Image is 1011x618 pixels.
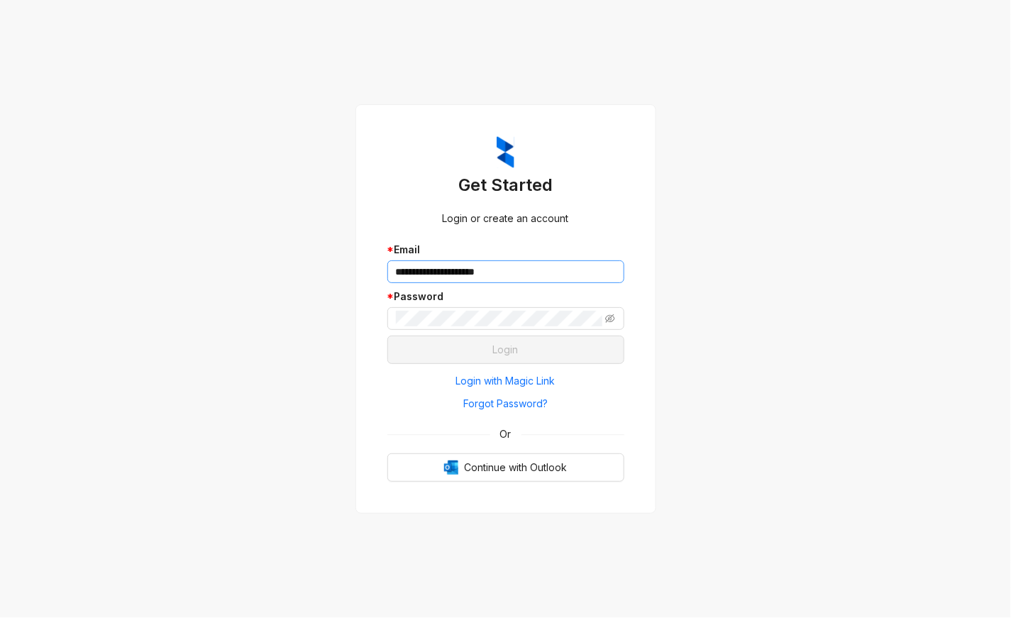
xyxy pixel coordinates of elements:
[387,336,624,364] button: Login
[444,460,458,475] img: Outlook
[387,211,624,226] div: Login or create an account
[387,242,624,258] div: Email
[497,136,514,169] img: ZumaIcon
[387,289,624,304] div: Password
[387,453,624,482] button: OutlookContinue with Outlook
[605,314,615,324] span: eye-invisible
[490,426,521,442] span: Or
[456,373,556,389] span: Login with Magic Link
[464,460,567,475] span: Continue with Outlook
[387,174,624,197] h3: Get Started
[387,392,624,415] button: Forgot Password?
[387,370,624,392] button: Login with Magic Link
[463,396,548,412] span: Forgot Password?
